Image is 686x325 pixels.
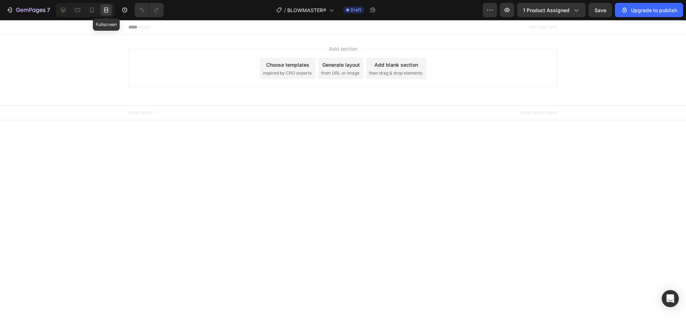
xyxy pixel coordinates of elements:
[374,41,418,49] div: Add blank section
[621,6,677,14] div: Upgrade to publish
[351,7,361,13] span: Draft
[615,3,683,17] button: Upgrade to publish
[326,25,360,32] span: Add section
[287,6,326,14] span: BLOWMASTER®
[263,50,312,56] span: inspired by CRO experts
[266,41,309,49] div: Choose templates
[588,3,612,17] button: Save
[284,6,286,14] span: /
[321,50,359,56] span: from URL or image
[595,7,606,13] span: Save
[135,3,164,17] div: Undo/Redo
[47,6,50,14] p: 7
[322,41,360,49] div: Generate layout
[523,6,570,14] span: 1 product assigned
[517,3,586,17] button: 1 product assigned
[369,50,422,56] span: then drag & drop elements
[3,3,53,17] button: 7
[662,290,679,307] div: Open Intercom Messenger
